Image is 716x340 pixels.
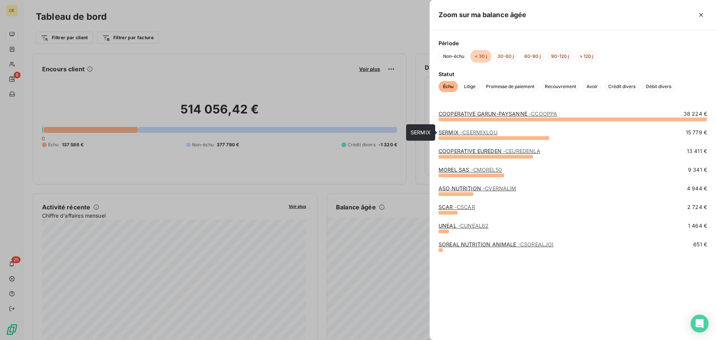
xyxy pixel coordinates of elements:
[518,241,554,247] span: - CSOREALJOI
[688,222,707,230] span: 1 464 €
[439,110,557,117] a: COOPERATIVE GARUN-PAYSANNE
[439,241,553,247] a: SOREAL NUTRITION ANIMALE
[458,222,489,229] span: - CUNEAL62
[483,185,516,191] span: - CVERNALIM
[439,204,475,210] a: SCAR
[439,166,502,173] a: MOREL SAS
[693,241,707,248] span: 651 €
[455,204,475,210] span: - CSCAR
[493,50,518,63] button: 30-60 j
[688,166,707,174] span: 9 341 €
[471,166,502,173] span: - CMOREL50
[411,129,431,135] span: SERMIX
[641,81,676,92] button: Débit divers
[439,50,469,63] button: Non-échu
[459,81,480,92] button: Litige
[691,315,709,333] div: Open Intercom Messenger
[684,110,707,118] span: 38 224 €
[460,129,497,135] span: - CSERMIXLOU
[547,50,574,63] button: 90-120 j
[687,147,707,155] span: 13 411 €
[439,39,707,47] span: Période
[439,185,516,191] a: ASO NUTRITION
[687,185,707,192] span: 4 944 €
[604,81,640,92] button: Crédit divers
[686,129,707,136] span: 15 779 €
[439,81,458,92] button: Échu
[582,81,602,92] button: Avoir
[503,148,540,154] span: - CEUREDENLA
[529,110,557,117] span: - CCOOPPA
[470,50,492,63] button: < 30 j
[439,129,497,135] a: SERMIX
[439,148,540,154] a: COOPERATIVE EUREDEN
[520,50,545,63] button: 60-90 j
[439,70,707,78] span: Statut
[575,50,598,63] button: > 120 j
[481,81,539,92] button: Promesse de paiement
[540,81,581,92] button: Recouvrement
[687,203,707,211] span: 2 724 €
[439,10,527,20] h5: Zoom sur ma balance âgée
[439,222,489,229] a: UNEAL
